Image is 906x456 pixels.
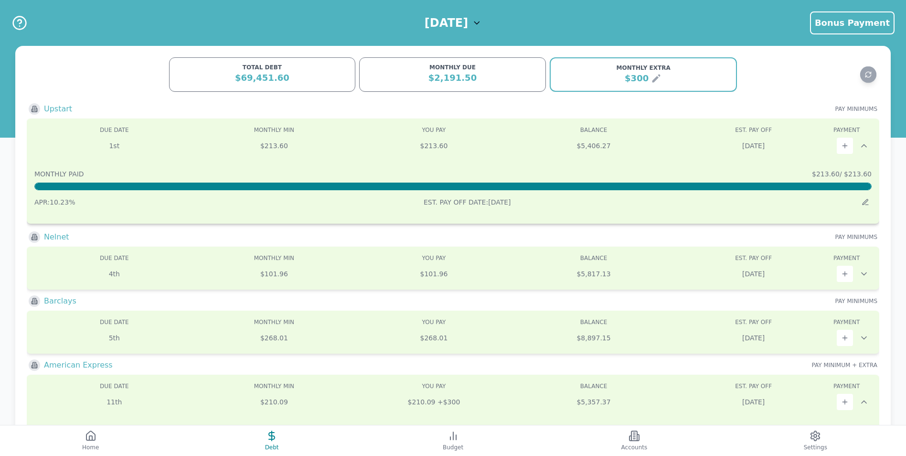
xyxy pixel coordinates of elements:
[436,398,460,406] span: + $300
[354,141,514,151] div: $213.60
[673,397,833,407] div: [DATE]
[514,333,674,343] div: $8,897.15
[194,141,354,151] div: $213.60
[550,57,737,92] button: MONTHLY EXTRA$300
[514,318,674,326] div: BALANCE
[354,126,514,134] div: YOU PAY
[514,269,674,279] div: $5,817.13
[44,295,76,307] h3: Barclays
[833,383,860,390] span: PAYMENT
[44,231,69,243] h3: Nelnet
[514,397,674,407] div: $5,357.37
[354,333,514,343] div: $268.01
[804,444,827,451] span: Settings
[194,397,354,407] div: $210.09
[673,141,833,151] div: [DATE]
[425,15,468,31] h1: [DATE]
[82,444,99,451] span: Home
[34,269,194,279] div: 4th
[556,64,731,72] div: MONTHLY EXTRA
[544,425,725,456] button: Accounts
[175,71,350,85] div: $69,451.60
[835,105,877,113] span: PAY MINIMUMS
[833,319,860,326] span: PAYMENT
[254,127,294,133] span: MONTHLY MIN
[362,425,544,456] button: Budget
[34,333,194,343] div: 5th
[812,169,872,179] span: $213.60 / $213.60
[673,333,833,343] div: [DATE]
[860,66,877,83] button: Refresh data
[254,255,294,261] span: MONTHLY MIN
[354,269,514,279] div: $101.96
[194,333,354,343] div: $268.01
[11,15,28,31] button: Help
[265,444,279,451] span: Debt
[44,103,72,115] h3: Upstart
[254,319,294,326] span: MONTHLY MIN
[735,255,772,261] span: EST. PAY OFF
[365,64,540,71] div: MONTHLY DUE
[833,127,860,133] span: PAYMENT
[34,397,194,407] div: 11th
[673,269,833,279] div: [DATE]
[833,255,860,261] span: PAYMENT
[181,425,362,456] button: Debt
[812,361,877,369] span: PAY MINIMUM + EXTRA
[424,198,511,206] span: EST. PAY OFF DATE: [DATE]
[34,318,194,326] div: DUE DATE
[34,254,194,262] div: DUE DATE
[365,71,540,85] div: $2,191.50
[34,382,194,390] div: DUE DATE
[44,359,113,371] h3: American Express
[625,72,649,85] div: $300
[514,126,674,134] div: BALANCE
[34,141,194,151] div: 1st
[621,444,648,451] span: Accounts
[514,141,674,151] div: $5,406.27
[725,425,906,456] button: Settings
[514,382,674,390] div: BALANCE
[810,11,895,34] button: Bonus Payment
[194,269,354,279] div: $101.96
[354,397,514,407] div: $210.09
[735,383,772,390] span: EST. PAY OFF
[354,254,514,262] div: YOU PAY
[354,382,514,390] div: YOU PAY
[835,297,877,305] span: PAY MINIMUMS
[443,444,463,451] span: Budget
[815,18,890,28] span: Bonus Payment
[735,127,772,133] span: EST. PAY OFF
[254,383,294,390] span: MONTHLY MIN
[34,198,75,206] span: APR: 10.23 %
[34,169,84,179] span: MONTHLY PAID
[835,233,877,241] span: PAY MINIMUMS
[735,319,772,326] span: EST. PAY OFF
[354,318,514,326] div: YOU PAY
[34,126,194,134] div: DUE DATE
[175,64,350,71] div: TOTAL DEBT
[514,254,674,262] div: BALANCE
